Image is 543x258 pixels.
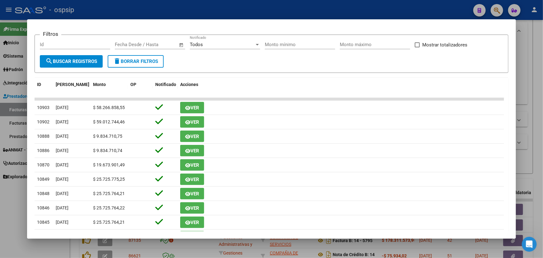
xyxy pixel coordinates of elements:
[37,177,49,182] span: 10849
[53,78,91,98] datatable-header-cell: Fecha T.
[37,105,49,110] span: 10903
[190,148,199,154] span: Ver
[422,41,467,49] span: Mostrar totalizadores
[190,119,199,125] span: Ver
[180,159,204,171] button: Ver
[180,202,204,214] button: Ver
[155,82,176,87] span: Notificado
[56,177,68,182] span: [DATE]
[56,105,68,110] span: [DATE]
[45,57,53,65] mat-icon: search
[56,148,68,153] span: [DATE]
[180,145,204,156] button: Ver
[93,177,125,182] span: $ 25.725.775,25
[178,78,504,98] datatable-header-cell: Acciones
[93,205,125,210] span: $ 25.725.764,22
[190,162,199,168] span: Ver
[180,116,204,128] button: Ver
[190,220,199,225] span: Ver
[180,231,204,242] button: Ver
[56,205,68,210] span: [DATE]
[190,177,199,182] span: Ver
[128,78,153,98] datatable-header-cell: OP
[37,82,41,87] span: ID
[93,105,125,110] span: $ 58.266.858,55
[190,191,199,197] span: Ver
[37,191,49,196] span: 10848
[115,42,140,47] input: Fecha inicio
[180,174,204,185] button: Ver
[180,82,198,87] span: Acciones
[40,55,103,68] button: Buscar Registros
[190,205,199,211] span: Ver
[180,188,204,199] button: Ver
[45,59,97,64] span: Buscar Registros
[56,220,68,225] span: [DATE]
[93,82,106,87] span: Monto
[93,134,122,139] span: $ 9.834.710,75
[93,191,125,196] span: $ 25.725.764,21
[37,148,49,153] span: 10886
[522,237,537,252] iframe: Intercom live chat
[56,82,89,87] span: [PERSON_NAME]
[56,119,68,124] span: [DATE]
[190,134,199,139] span: Ver
[113,57,121,65] mat-icon: delete
[37,220,49,225] span: 10845
[37,119,49,124] span: 10902
[146,42,176,47] input: Fecha fin
[40,30,61,38] h3: Filtros
[56,162,68,167] span: [DATE]
[180,102,204,113] button: Ver
[91,78,128,98] datatable-header-cell: Monto
[93,119,125,124] span: $ 59.012.744,46
[108,55,164,68] button: Borrar Filtros
[37,134,49,139] span: 10888
[190,105,199,111] span: Ver
[93,162,125,167] span: $ 19.673.901,49
[178,41,185,49] button: Open calendar
[130,82,136,87] span: OP
[93,220,125,225] span: $ 25.725.764,21
[153,78,178,98] datatable-header-cell: Notificado
[180,217,204,228] button: Ver
[113,59,158,64] span: Borrar Filtros
[35,78,53,98] datatable-header-cell: ID
[37,162,49,167] span: 10870
[37,205,49,210] span: 10846
[56,134,68,139] span: [DATE]
[56,191,68,196] span: [DATE]
[93,148,122,153] span: $ 9.834.710,74
[190,42,203,47] span: Todos
[180,131,204,142] button: Ver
